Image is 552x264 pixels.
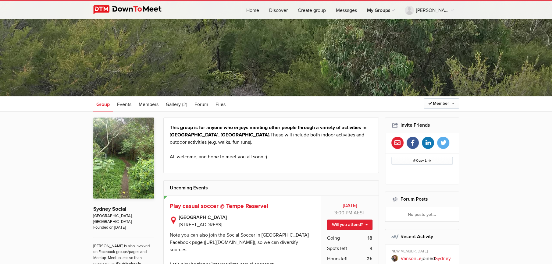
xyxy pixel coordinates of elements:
a: Forum [191,96,211,111]
h2: Recent Activity [391,229,453,244]
h2: Upcoming Events [170,181,373,195]
span: Spots left [327,245,347,252]
span: Files [215,101,226,107]
p: These will include both indoor activities and outdoor activities (e.g. walks, fun runs). All welc... [170,124,373,160]
b: 18 [368,234,372,242]
img: Sydney Social [93,118,154,199]
a: [PERSON_NAME] [400,1,459,19]
span: 3:00 PM [334,210,352,216]
a: Events [114,96,134,111]
span: (2) [182,101,187,107]
a: Will you attend? [327,220,372,230]
a: Create group [293,1,331,19]
a: Gallery (2) [163,96,190,111]
div: NEW MEMBER, [391,249,454,255]
span: [DATE] [417,249,428,254]
a: Discover [264,1,293,19]
span: Going [327,234,340,242]
span: Members [139,101,158,107]
span: Copy Link [413,159,431,163]
a: Files [212,96,229,111]
span: Hours left [327,255,348,262]
div: No posts yet... [385,207,459,222]
a: Member [424,98,459,109]
strong: This group is for anyone who enjoys meeting other people through a variety of activities in [GEOG... [170,125,366,138]
span: [STREET_ADDRESS] [179,222,222,228]
span: Group [96,101,110,107]
a: Group [93,96,113,111]
span: [GEOGRAPHIC_DATA], [GEOGRAPHIC_DATA] [93,213,154,225]
span: Gallery [166,101,181,107]
button: Copy Link [391,157,453,165]
span: Australia/Sydney [354,210,365,216]
h2: Invite Friends [391,118,453,132]
b: 4 [370,245,372,252]
span: Founded on [DATE] [93,225,154,231]
a: Play casual soccer @ Tempe Reserve! [170,202,268,210]
a: Forum Posts [401,196,428,202]
span: Events [117,101,131,107]
a: VansonLe [401,255,422,262]
b: [DATE] [327,202,372,209]
b: [GEOGRAPHIC_DATA] [179,214,315,221]
span: Forum [194,101,208,107]
img: DownToMeet [93,5,171,14]
b: 2h [367,255,372,262]
a: Messages [331,1,362,19]
a: My Groups [362,1,400,19]
a: Members [136,96,162,111]
a: Home [241,1,264,19]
